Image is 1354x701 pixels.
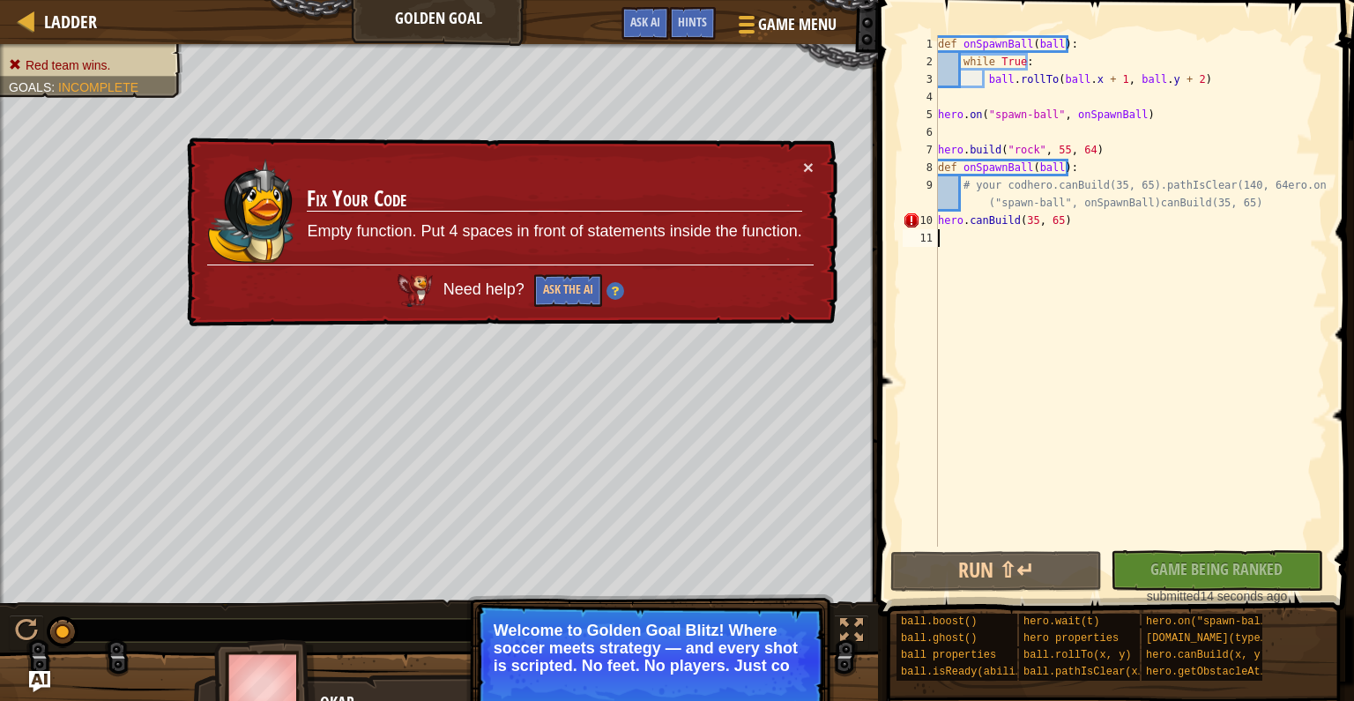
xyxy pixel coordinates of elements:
[534,274,602,307] button: Ask the AI
[903,71,938,88] div: 3
[9,56,169,74] li: Red team wins.
[903,159,938,176] div: 8
[903,106,938,123] div: 5
[621,7,669,40] button: Ask AI
[51,80,58,94] span: :
[1146,632,1305,645] span: [DOMAIN_NAME](type, x, y)
[9,80,51,94] span: Goals
[1023,615,1099,628] span: hero.wait(t)
[29,671,50,692] button: Ask AI
[903,141,938,159] div: 7
[307,220,801,243] p: Empty function. Put 4 spaces in front of statements inside the function.
[758,13,837,36] span: Game Menu
[890,551,1102,592] button: Run ⇧↵
[1146,649,1267,661] span: hero.canBuild(x, y)
[35,10,97,34] a: Ladder
[26,58,110,72] span: Red team wins.
[1146,666,1298,678] span: hero.getObstacleAt(x, y)
[443,280,529,298] span: Need help?
[44,10,97,34] span: Ladder
[903,88,938,106] div: 4
[494,622,807,675] p: Welcome to Golden Goal Blitz! Where soccer meets strategy — and every shot is scripted. No feet. ...
[901,632,977,645] span: ball.ghost()
[678,13,707,30] span: Hints
[398,274,433,306] img: AI
[58,80,138,94] span: Incomplete
[9,615,44,651] button: Ctrl + P: Play
[903,176,938,212] div: 9
[208,159,296,265] img: duck_usara.png
[901,649,996,661] span: ball properties
[903,123,938,141] div: 6
[1023,632,1119,645] span: hero properties
[630,13,660,30] span: Ask AI
[803,158,814,176] button: ×
[1120,587,1313,605] div: 14 seconds ago
[1023,649,1131,661] span: ball.rollTo(x, y)
[903,53,938,71] div: 2
[903,212,938,229] div: 10
[725,7,847,48] button: Game Menu
[1147,589,1201,603] span: submitted
[606,282,624,300] img: Hint
[834,615,869,651] button: Toggle fullscreen
[903,229,938,247] div: 11
[1023,666,1163,678] span: ball.pathIsClear(x, y)
[307,187,801,212] h3: Fix Your Code
[1146,615,1298,628] span: hero.on("spawn-ball", f)
[901,615,977,628] span: ball.boost()
[903,35,938,53] div: 1
[901,666,1034,678] span: ball.isReady(ability)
